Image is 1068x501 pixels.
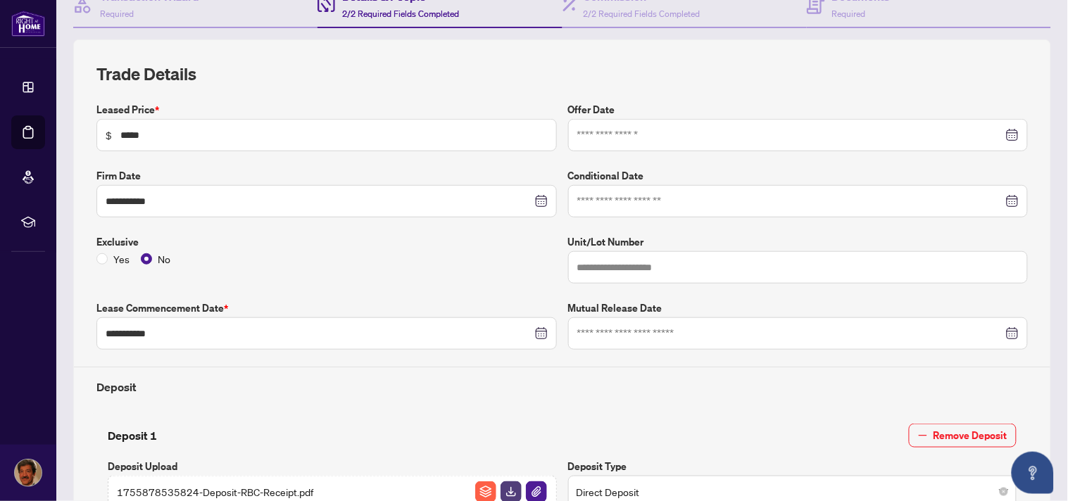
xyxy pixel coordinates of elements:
h4: Deposit 1 [108,427,157,444]
img: Profile Icon [15,459,42,486]
span: 2/2 Required Fields Completed [584,8,701,19]
label: Conditional Date [568,168,1029,184]
span: No [152,251,176,267]
h4: Deposit [96,379,1028,395]
span: 1755878535824-Deposit-RBC-Receipt.pdf [117,484,313,500]
span: Yes [108,251,135,267]
span: 2/2 Required Fields Completed [342,8,459,19]
label: Offer Date [568,102,1029,118]
label: Exclusive [96,234,557,250]
span: close-circle [1000,488,1008,496]
h2: Trade Details [96,63,1028,85]
label: Deposit Upload [108,459,557,474]
label: Firm Date [96,168,557,184]
span: Remove Deposit [934,424,1007,447]
button: Remove Deposit [909,424,1017,448]
button: Open asap [1012,452,1054,494]
span: minus [918,431,928,440]
label: Lease Commencement Date [96,300,557,316]
label: Unit/Lot Number [568,234,1029,250]
label: Deposit Type [568,459,1017,474]
span: $ [106,127,112,143]
span: Required [832,8,866,19]
img: logo [11,11,45,37]
label: Mutual Release Date [568,300,1029,316]
label: Leased Price [96,102,557,118]
span: Required [100,8,134,19]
